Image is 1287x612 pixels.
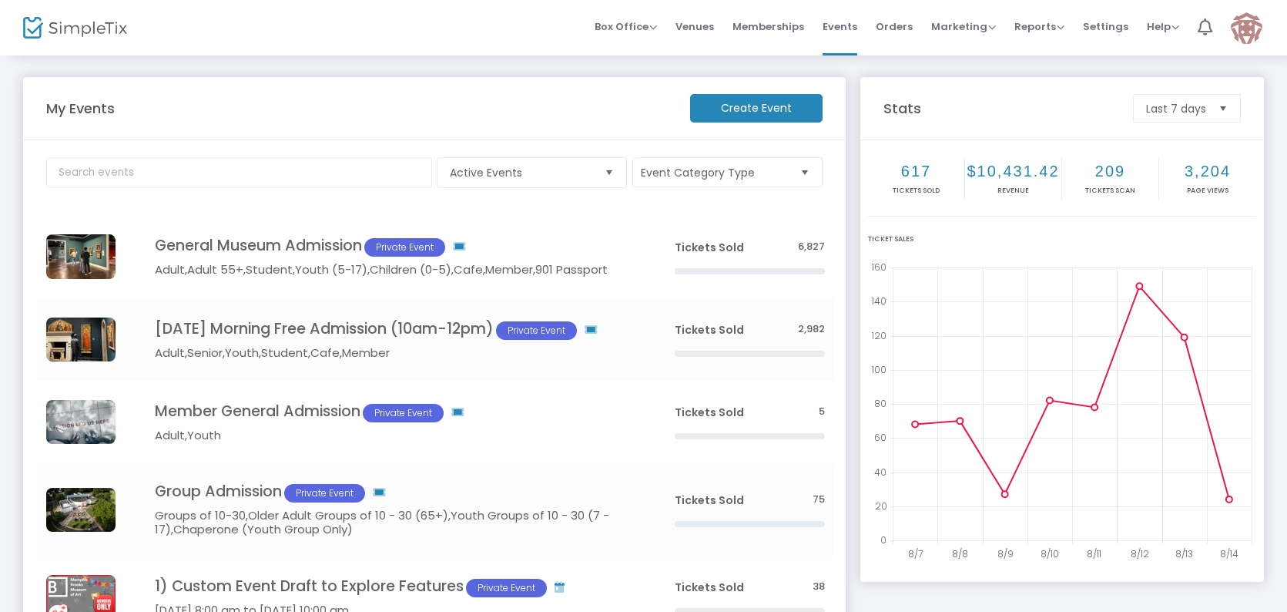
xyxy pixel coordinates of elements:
[155,320,628,340] h4: [DATE] Morning Free Admission (10am-12pm)
[931,19,996,34] span: Marketing
[155,346,628,360] h5: Adult,Senior,Youth,Student,Cafe,Member
[875,499,887,512] text: 20
[1220,547,1238,560] text: 8/14
[675,580,744,595] span: Tickets Sold
[819,405,825,419] span: 5
[874,465,886,478] text: 40
[46,157,432,188] input: Search events
[813,493,825,507] span: 75
[908,547,923,560] text: 8/7
[876,7,913,46] span: Orders
[155,237,628,257] h4: General Museum Admission
[868,234,1256,245] div: Ticket Sales
[46,488,116,532] img: 3612310542560746538410739066308117450622664n.jpg
[46,234,116,279] img: IMG8039.JPG
[1014,19,1064,34] span: Reports
[967,162,1060,180] h2: $10,431.42
[496,321,577,340] span: Private Event
[155,577,628,597] h4: 1) Custom Event Draft to Explore Features
[823,7,857,46] span: Events
[997,547,1014,560] text: 8/9
[798,240,825,254] span: 6,827
[450,165,592,180] span: Active Events
[952,547,968,560] text: 8/8
[1064,162,1157,180] h2: 209
[874,397,886,410] text: 80
[284,484,365,503] span: Private Event
[155,509,628,536] h5: Groups of 10-30,Older Adult Groups of 10 - 30 (65+),Youth Groups of 10 - 30 (7 - 17),Chaperone (Y...
[1161,162,1255,180] h2: 3,204
[466,579,547,597] span: Private Event
[880,533,886,546] text: 0
[675,240,744,255] span: Tickets Sold
[155,483,628,503] h4: Group Admission
[595,19,657,34] span: Box Office
[690,94,823,123] m-button: Create Event
[46,400,116,444] img: 638458607791013569.png
[675,322,744,338] span: Tickets Sold
[1212,95,1234,122] button: Select
[798,322,825,337] span: 2,982
[1147,19,1179,34] span: Help
[675,493,744,508] span: Tickets Sold
[675,405,744,420] span: Tickets Sold
[155,263,628,277] h5: Adult,Adult 55+,Student,Youth (5-17),Children (0-5),Cafe,Member,901 Passport
[155,402,628,422] h4: Member General Admission
[363,404,444,422] span: Private Event
[155,429,628,442] h5: Adult,Youth
[871,261,886,274] text: 160
[1175,547,1193,560] text: 8/13
[870,186,963,197] p: Tickets sold
[732,7,804,46] span: Memberships
[46,318,116,361] img: IMG2935.jpeg
[870,162,963,180] h2: 617
[874,431,886,444] text: 60
[598,158,620,187] button: Select
[1087,547,1101,560] text: 8/11
[871,362,886,375] text: 100
[1161,186,1255,197] p: Page Views
[1064,186,1157,197] p: Tickets Scan
[675,7,714,46] span: Venues
[967,186,1060,197] p: Revenue
[1131,547,1149,560] text: 8/12
[871,328,886,341] text: 120
[876,98,1125,119] m-panel-title: Stats
[1146,101,1206,116] span: Last 7 days
[813,580,825,594] span: 38
[1041,547,1059,560] text: 8/10
[364,238,445,257] span: Private Event
[39,98,682,119] m-panel-title: My Events
[871,294,886,308] text: 140
[1083,7,1128,46] span: Settings
[632,157,823,187] button: Event Category Type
